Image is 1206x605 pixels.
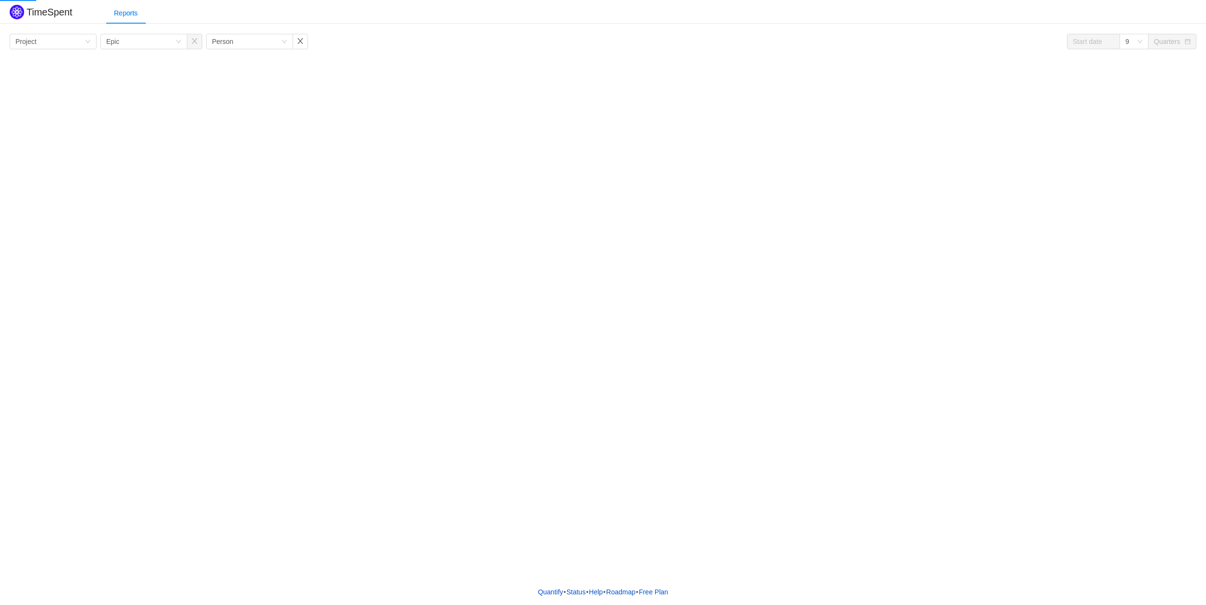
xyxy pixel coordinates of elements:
[10,5,24,19] img: Quantify logo
[176,39,182,45] i: icon: down
[281,39,287,45] i: icon: down
[566,585,586,599] a: Status
[187,34,202,49] button: icon: close
[638,585,669,599] button: Free Plan
[636,588,638,596] span: •
[1125,34,1129,49] div: 9
[1185,39,1191,45] i: icon: calendar
[563,588,566,596] span: •
[589,585,603,599] a: Help
[1067,34,1120,49] input: Start date
[85,39,91,45] i: icon: down
[106,34,119,49] div: Epic
[106,2,145,24] div: Reports
[586,588,589,596] span: •
[537,585,563,599] a: Quantify
[27,7,72,17] h2: TimeSpent
[603,588,606,596] span: •
[15,34,37,49] div: Project
[293,34,308,49] button: icon: close
[606,585,636,599] a: Roadmap
[1137,39,1143,45] i: icon: down
[1154,34,1180,49] div: Quarters
[212,34,233,49] div: Person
